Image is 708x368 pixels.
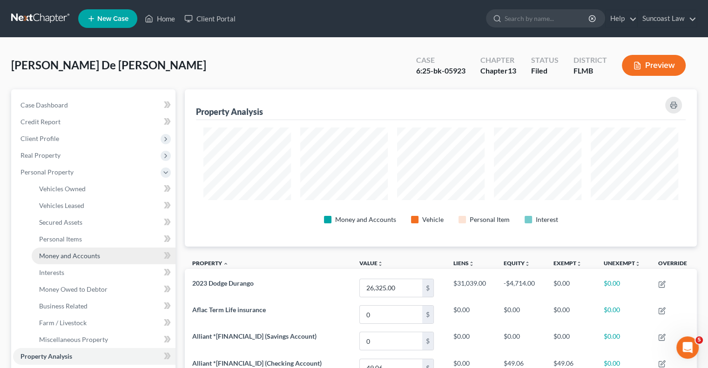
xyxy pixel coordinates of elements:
a: Property Analysis [13,348,175,365]
td: $0.00 [546,301,596,328]
span: Property Analysis [20,352,72,360]
a: Money and Accounts [32,248,175,264]
div: Case [416,55,465,66]
td: $0.00 [546,328,596,355]
a: Property expand_less [192,260,229,267]
span: Business Related [39,302,88,310]
div: Vehicle [422,215,444,224]
iframe: Intercom live chat [676,336,699,359]
a: Farm / Livestock [32,314,175,331]
div: Interest [536,215,558,224]
a: Liensunfold_more [453,260,474,267]
span: Money Owed to Debtor [39,285,108,293]
td: $0.00 [596,301,651,328]
a: Case Dashboard [13,97,175,114]
span: Vehicles Leased [39,201,84,209]
span: Miscellaneous Property [39,335,108,343]
span: Aflac Term Life insurance [192,306,266,314]
a: Equityunfold_more [504,260,530,267]
span: Personal Property [20,168,74,176]
a: Help [606,10,637,27]
span: 5 [695,336,703,344]
a: Valueunfold_more [359,260,383,267]
span: Money and Accounts [39,252,100,260]
span: Case Dashboard [20,101,68,109]
td: -$4,714.00 [496,274,546,301]
span: Client Profile [20,134,59,142]
span: [PERSON_NAME] De [PERSON_NAME] [11,58,206,72]
a: Miscellaneous Property [32,331,175,348]
div: Chapter [480,66,516,76]
i: unfold_more [576,261,582,267]
a: Personal Items [32,231,175,248]
a: Exemptunfold_more [553,260,582,267]
span: Alliant *[FINANCIAL_ID] (Savings Account) [192,332,317,340]
td: $0.00 [546,274,596,301]
td: $0.00 [596,274,651,301]
a: Home [140,10,180,27]
i: unfold_more [378,261,383,267]
span: 13 [508,66,516,75]
div: $ [422,332,433,350]
a: Interests [32,264,175,281]
div: FLMB [573,66,607,76]
div: Status [531,55,559,66]
i: expand_less [223,261,229,267]
div: Personal Item [470,215,510,224]
input: 0.00 [360,306,422,323]
span: Interests [39,268,64,276]
i: unfold_more [469,261,474,267]
td: $31,039.00 [446,274,496,301]
a: Secured Assets [32,214,175,231]
span: 2023 Dodge Durango [192,279,254,287]
span: Personal Items [39,235,82,243]
div: $ [422,279,433,297]
div: Property Analysis [196,106,263,117]
div: Chapter [480,55,516,66]
span: Secured Assets [39,218,82,226]
span: Vehicles Owned [39,185,86,193]
th: Override [651,254,697,275]
span: Credit Report [20,118,61,126]
i: unfold_more [635,261,641,267]
i: unfold_more [525,261,530,267]
a: Client Portal [180,10,240,27]
a: Vehicles Leased [32,197,175,214]
td: $0.00 [496,301,546,328]
span: Farm / Livestock [39,319,87,327]
a: Vehicles Owned [32,181,175,197]
input: Search by name... [505,10,590,27]
span: Real Property [20,151,61,159]
td: $0.00 [496,328,546,355]
div: Filed [531,66,559,76]
span: New Case [97,15,128,22]
a: Credit Report [13,114,175,130]
td: $0.00 [446,328,496,355]
span: Alliant *[FINANCIAL_ID] (Checking Account) [192,359,322,367]
td: $0.00 [596,328,651,355]
input: 0.00 [360,332,422,350]
input: 0.00 [360,279,422,297]
div: 6:25-bk-05923 [416,66,465,76]
a: Suncoast Law [638,10,696,27]
button: Preview [622,55,686,76]
a: Unexemptunfold_more [604,260,641,267]
div: Money and Accounts [335,215,396,224]
td: $0.00 [446,301,496,328]
div: District [573,55,607,66]
a: Money Owed to Debtor [32,281,175,298]
a: Business Related [32,298,175,314]
div: $ [422,306,433,323]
